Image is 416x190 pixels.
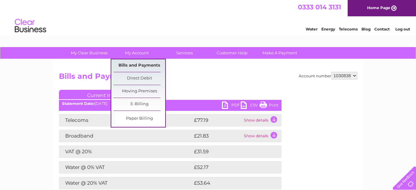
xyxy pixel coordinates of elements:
a: 0333 014 3131 [298,3,341,11]
a: Energy [321,27,335,31]
a: PDF [222,101,241,111]
a: Telecoms [339,27,358,31]
td: £52.17 [192,161,268,174]
a: Print [260,101,278,111]
a: Make A Payment [254,47,306,59]
td: Telecoms [59,114,192,127]
img: logo.png [14,16,46,35]
a: Services [159,47,210,59]
a: E-Billing [113,98,165,111]
td: £31.59 [192,145,268,158]
a: Bills and Payments [113,59,165,72]
a: Customer Help [206,47,258,59]
a: Water [306,27,318,31]
b: Statement Date: [62,101,94,106]
a: Contact [374,27,390,31]
td: Show details [242,130,282,142]
div: [DATE] [59,101,282,106]
a: Paper Billing [113,112,165,125]
td: £53.64 [192,177,269,189]
td: Broadband [59,130,192,142]
td: Show details [242,114,282,127]
td: VAT @ 20% [59,145,192,158]
td: Water @ 20% VAT [59,177,192,189]
td: £77.19 [192,114,242,127]
a: Moving Premises [113,85,165,98]
a: CSV [241,101,260,111]
div: Clear Business is a trading name of Verastar Limited (registered in [GEOGRAPHIC_DATA] No. 3667643... [60,3,356,30]
div: Account number [299,72,357,79]
a: Blog [361,27,371,31]
td: £21.83 [192,130,242,142]
a: My Clear Business [63,47,115,59]
a: Direct Debit [113,72,165,85]
a: Current Invoice [59,90,153,99]
a: My Account [111,47,163,59]
h2: Bills and Payments [59,72,357,84]
td: Water @ 0% VAT [59,161,192,174]
a: Log out [395,27,410,31]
